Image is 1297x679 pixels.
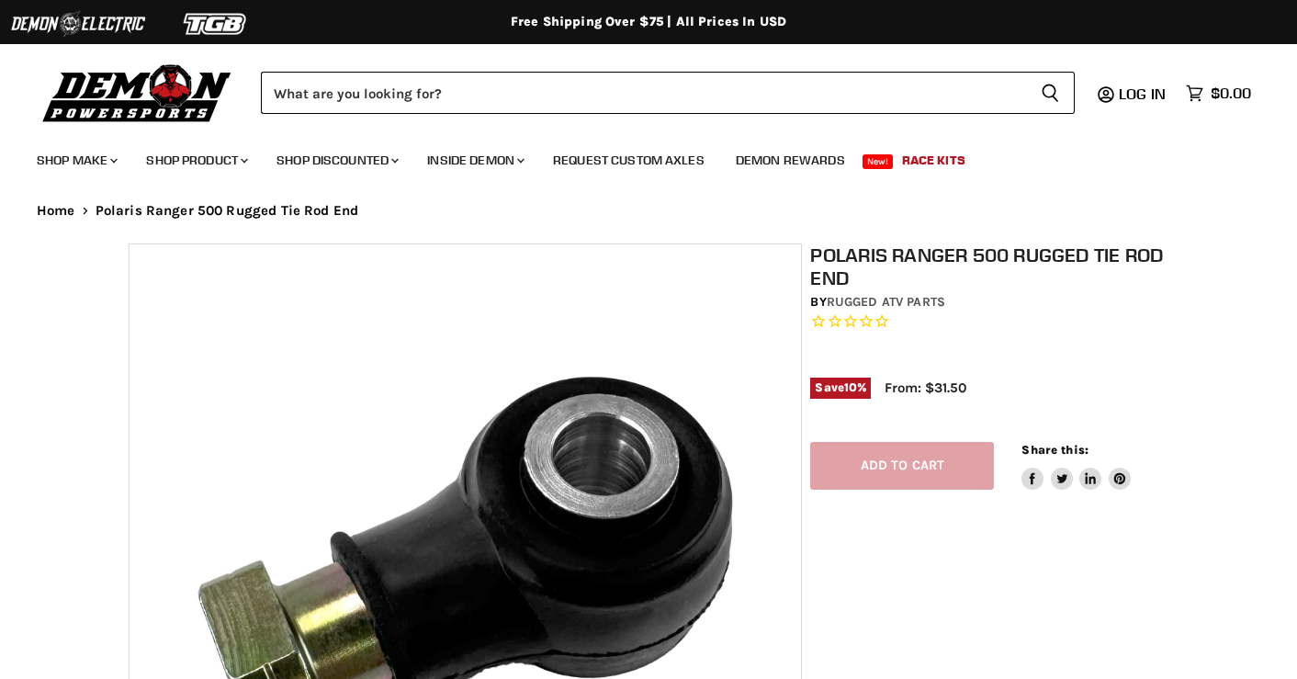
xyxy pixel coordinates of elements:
[810,312,1178,332] span: Rated 0.0 out of 5 stars 0 reviews
[810,292,1178,312] div: by
[23,141,129,179] a: Shop Make
[1021,443,1088,457] span: Share this:
[413,141,536,179] a: Inside Demon
[23,134,1246,179] ul: Main menu
[147,6,285,41] img: TGB Logo 2
[810,378,871,398] span: Save %
[263,141,410,179] a: Shop Discounted
[827,294,945,310] a: Rugged ATV Parts
[539,141,718,179] a: Request Custom Axles
[37,203,75,219] a: Home
[96,203,359,219] span: Polaris Ranger 500 Rugged Tie Rod End
[1026,72,1075,114] button: Search
[1177,80,1260,107] a: $0.00
[1211,85,1251,102] span: $0.00
[37,60,238,125] img: Demon Powersports
[1111,85,1177,102] a: Log in
[885,379,966,396] span: From: $31.50
[844,380,857,394] span: 10
[261,72,1026,114] input: Search
[1119,85,1166,103] span: Log in
[888,141,979,179] a: Race Kits
[863,154,894,169] span: New!
[810,243,1178,289] h1: Polaris Ranger 500 Rugged Tie Rod End
[1021,442,1131,491] aside: Share this:
[261,72,1075,114] form: Product
[132,141,259,179] a: Shop Product
[722,141,859,179] a: Demon Rewards
[9,6,147,41] img: Demon Electric Logo 2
